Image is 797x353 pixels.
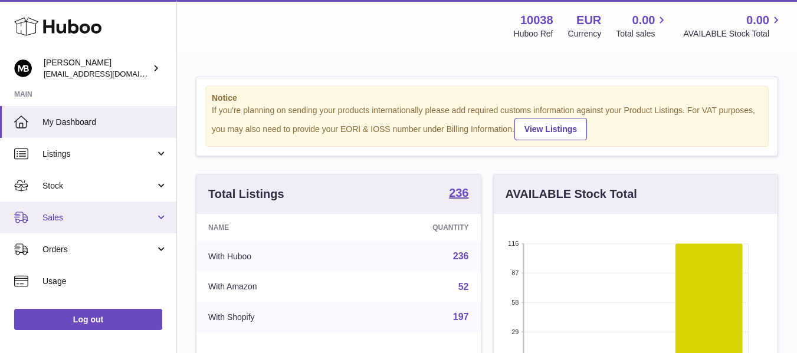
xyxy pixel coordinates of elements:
span: Listings [42,149,155,160]
a: 52 [458,282,469,292]
span: 0.00 [746,12,769,28]
td: With Amazon [196,272,352,302]
a: 0.00 Total sales [616,12,668,39]
strong: 10038 [520,12,553,28]
text: 58 [511,299,519,306]
a: Log out [14,309,162,330]
h3: Total Listings [208,186,284,202]
span: Sales [42,212,155,223]
span: 0.00 [632,12,655,28]
div: Huboo Ref [514,28,553,39]
strong: EUR [576,12,601,28]
strong: Notice [212,93,762,104]
span: Stock [42,180,155,192]
span: [EMAIL_ADDRESS][DOMAIN_NAME] [44,69,173,78]
div: If you're planning on sending your products internationally please add required customs informati... [212,105,762,140]
a: View Listings [514,118,587,140]
span: AVAILABLE Stock Total [683,28,783,39]
h3: AVAILABLE Stock Total [506,186,637,202]
td: With Huboo [196,241,352,272]
td: With Shopify [196,302,352,332]
strong: 236 [449,187,468,199]
th: Name [196,214,352,241]
div: [PERSON_NAME] [44,57,150,80]
div: Currency [568,28,602,39]
a: 0.00 AVAILABLE Stock Total [683,12,783,39]
text: 29 [511,328,519,335]
a: 236 [453,251,469,261]
text: 87 [511,269,519,276]
span: Usage [42,276,168,287]
a: 197 [453,312,469,322]
a: 236 [449,187,468,201]
text: 116 [508,240,519,247]
img: hi@margotbardot.com [14,60,32,77]
span: My Dashboard [42,117,168,128]
span: Total sales [616,28,668,39]
span: Orders [42,244,155,255]
th: Quantity [352,214,480,241]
